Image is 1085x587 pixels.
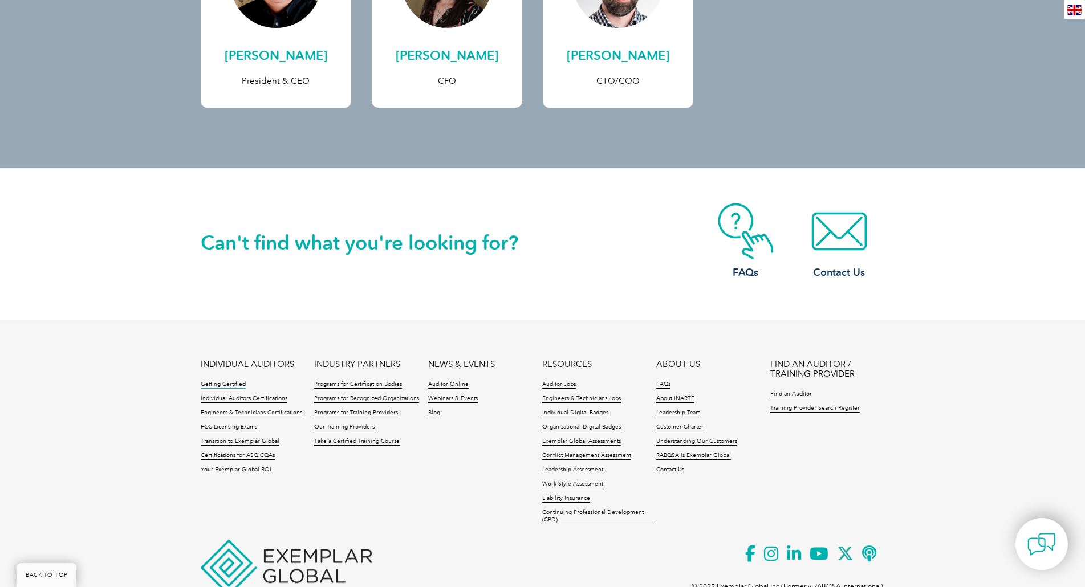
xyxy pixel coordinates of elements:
[212,47,340,65] h2: [PERSON_NAME]
[428,360,495,369] a: NEWS & EVENTS
[656,395,694,403] a: About iNARTE
[554,47,682,65] h2: [PERSON_NAME]
[700,266,791,280] h3: FAQs
[656,381,670,389] a: FAQs
[314,381,402,389] a: Programs for Certification Bodies
[770,360,884,379] a: FIND AN AUDITOR / TRAINING PROVIDER
[201,423,257,431] a: FCC Licensing Exams
[201,234,543,252] h2: Can't find what you're looking for?
[201,409,302,417] a: Engineers & Technicians Certifications
[542,495,590,503] a: Liability Insurance
[554,75,682,87] p: CTO/COO
[656,409,701,417] a: Leadership Team
[17,563,76,587] a: BACK TO TOP
[656,360,700,369] a: ABOUT US
[314,409,398,417] a: Programs for Training Providers
[201,381,246,389] a: Getting Certified
[542,395,621,403] a: Engineers & Technicians Jobs
[770,390,812,398] a: Find an Auditor
[1067,5,1082,15] img: en
[794,203,885,260] img: contact-email.webp
[212,75,340,87] p: President & CEO
[542,381,576,389] a: Auditor Jobs
[314,423,375,431] a: Our Training Providers
[794,203,885,280] a: Contact Us
[542,480,603,488] a: Work Style Assessment
[383,75,511,87] p: CFO
[428,381,469,389] a: Auditor Online
[770,405,860,413] a: Training Provider Search Register
[201,395,287,403] a: Individual Auditors Certifications
[314,438,400,446] a: Take a Certified Training Course
[542,409,608,417] a: Individual Digital Badges
[700,203,791,280] a: FAQs
[700,203,791,260] img: contact-faq.webp
[542,360,592,369] a: RESOURCES
[794,266,885,280] h3: Contact Us
[542,509,656,524] a: Continuing Professional Development (CPD)
[542,466,603,474] a: Leadership Assessment
[314,360,400,369] a: INDUSTRY PARTNERS
[1027,530,1056,559] img: contact-chat.png
[656,466,684,474] a: Contact Us
[542,423,621,431] a: Organizational Digital Badges
[428,395,478,403] a: Webinars & Events
[201,452,275,460] a: Certifications for ASQ CQAs
[656,452,731,460] a: RABQSA is Exemplar Global
[542,452,631,460] a: Conflict Management Assessment
[542,438,621,446] a: Exemplar Global Assessments
[314,395,419,403] a: Programs for Recognized Organizations
[428,409,440,417] a: Blog
[656,423,704,431] a: Customer Charter
[656,438,737,446] a: Understanding Our Customers
[201,466,271,474] a: Your Exemplar Global ROI
[201,360,294,369] a: INDIVIDUAL AUDITORS
[201,438,279,446] a: Transition to Exemplar Global
[383,47,511,65] h2: [PERSON_NAME]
